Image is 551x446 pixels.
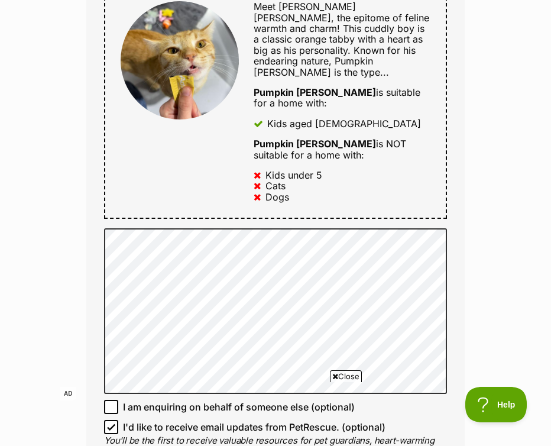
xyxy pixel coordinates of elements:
strong: Pumpkin [PERSON_NAME] [254,138,376,150]
div: Kids under 5 [265,170,322,180]
iframe: Help Scout Beacon - Open [465,387,527,422]
span: Close [330,370,362,382]
img: Pumpkin Sam [121,1,239,119]
span: AD [60,387,76,400]
div: Cats [265,180,286,191]
span: Meet [PERSON_NAME] [PERSON_NAME], the epitome of feline warmth and charm! This cuddly boy is a cl... [254,1,429,77]
div: Dogs [265,192,289,202]
strong: Pumpkin [PERSON_NAME] [254,86,376,98]
iframe: Advertisement [60,387,491,440]
div: is suitable for a home with: [254,87,430,109]
div: Kids aged [DEMOGRAPHIC_DATA] [267,118,421,129]
div: is NOT suitable for a home with: [254,138,430,160]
